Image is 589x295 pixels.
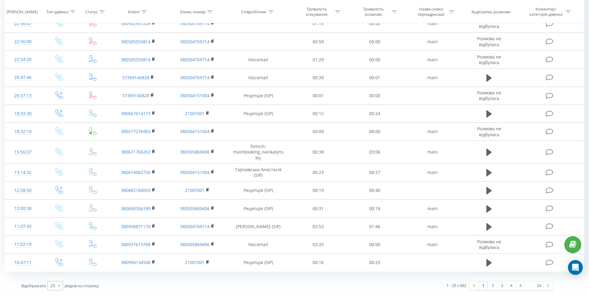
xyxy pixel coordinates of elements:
[11,238,35,250] div: 11:02:18
[414,7,447,17] div: Назва схеми переадресації
[347,254,403,271] td: 00:25
[21,283,46,288] span: Відображати
[347,105,403,123] td: 00:24
[241,9,267,14] div: Співробітник
[347,200,403,218] td: 00:18
[506,281,516,290] a: 4
[180,20,210,26] a: 380504769714
[227,69,290,87] td: Voicemail
[180,57,210,63] a: 380504769714
[121,149,151,155] a: 380671704263
[180,75,210,80] a: 380504769714
[11,202,35,215] div: 12:00:38
[347,87,403,105] td: 00:00
[185,259,205,265] a: 21007001
[290,51,347,69] td: 01:29
[227,236,290,254] td: Voicemail
[227,163,290,181] td: Тарнавська Анастасія (SIP)
[11,146,35,158] div: 15:56:07
[347,51,403,69] td: 00:00
[403,69,462,87] td: main
[180,169,210,175] a: 380504151004
[11,220,35,232] div: 11:07:43
[180,128,210,134] a: 380504151004
[290,254,347,271] td: 00:16
[516,281,525,290] a: 5
[290,181,347,199] td: 00:19
[227,87,290,105] td: Рецепція (SIP)
[121,223,151,229] a: 380938871170
[403,218,462,236] td: main
[227,51,290,69] td: Voicemail
[227,105,290,123] td: Рецепція (SIP)
[227,218,290,236] td: [PERSON_NAME] (SIP)
[180,9,206,14] div: Бізнес номер
[227,254,290,271] td: Рецепція (SIP)
[290,15,347,33] td: 01:15
[488,281,497,290] a: 2
[6,9,38,14] div: [PERSON_NAME]
[290,69,347,87] td: 00:39
[11,72,35,84] div: 20:47:46
[227,200,290,218] td: Рецепція (SIP)
[347,69,403,87] td: 00:01
[11,257,35,269] div: 10:47:11
[185,111,205,116] a: 21007001
[121,111,151,116] a: 380667614173
[347,181,403,199] td: 00:40
[180,39,210,45] a: 380504769714
[290,33,347,51] td: 00:59
[477,90,501,101] span: Розмова не відбулась
[11,184,35,197] div: 12:58:50
[347,218,403,236] td: 01:46
[347,33,403,51] td: 00:00
[290,87,347,105] td: 00:01
[497,281,506,290] a: 3
[180,149,210,155] a: 380505869406
[121,206,151,211] a: 380688356189
[121,20,151,26] a: 380982907209
[403,33,462,51] td: main
[347,163,403,181] td: 00:27
[11,54,35,66] div: 22:54:20
[227,141,290,164] td: fomich-mainbooking_ivankalynskiy
[290,218,347,236] td: 02:53
[525,281,534,290] div: …
[290,105,347,123] td: 00:15
[528,7,564,17] div: Коментар/категорія дзвінка
[11,36,35,48] div: 22:56:00
[477,239,501,250] span: Розмова не відбулась
[50,283,55,289] div: 25
[446,282,466,288] div: 1 - 25 з 582
[85,9,98,14] div: Статус
[472,9,510,14] div: Аудіозапис розмови
[11,108,35,120] div: 18:33:30
[479,281,488,290] a: 1
[477,54,501,65] span: Розмова не відбулась
[347,236,403,254] td: 00:00
[477,36,501,47] span: Розмова не відбулась
[403,141,462,164] td: main
[290,200,347,218] td: 00:31
[46,9,68,14] div: Тип дзвінка
[11,167,35,179] div: 13:14:32
[11,18,35,30] div: 22:56:47
[290,123,347,141] td: 00:09
[180,223,210,229] a: 380504769714
[121,241,151,247] a: 380937613768
[121,259,151,265] a: 380994134508
[534,281,544,290] a: 24
[403,51,462,69] td: main
[347,141,403,164] td: 03:06
[403,200,462,218] td: main
[403,163,462,181] td: main
[477,18,501,29] span: Розмова не відбулась
[403,123,462,141] td: main
[347,123,403,141] td: 00:00
[122,93,149,98] a: 37369140828
[121,169,151,175] a: 380674062726
[122,75,149,80] a: 37369140828
[227,181,290,199] td: Рецепція (SIP)
[568,260,583,275] div: Open Intercom Messenger
[121,128,151,134] a: 380577276903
